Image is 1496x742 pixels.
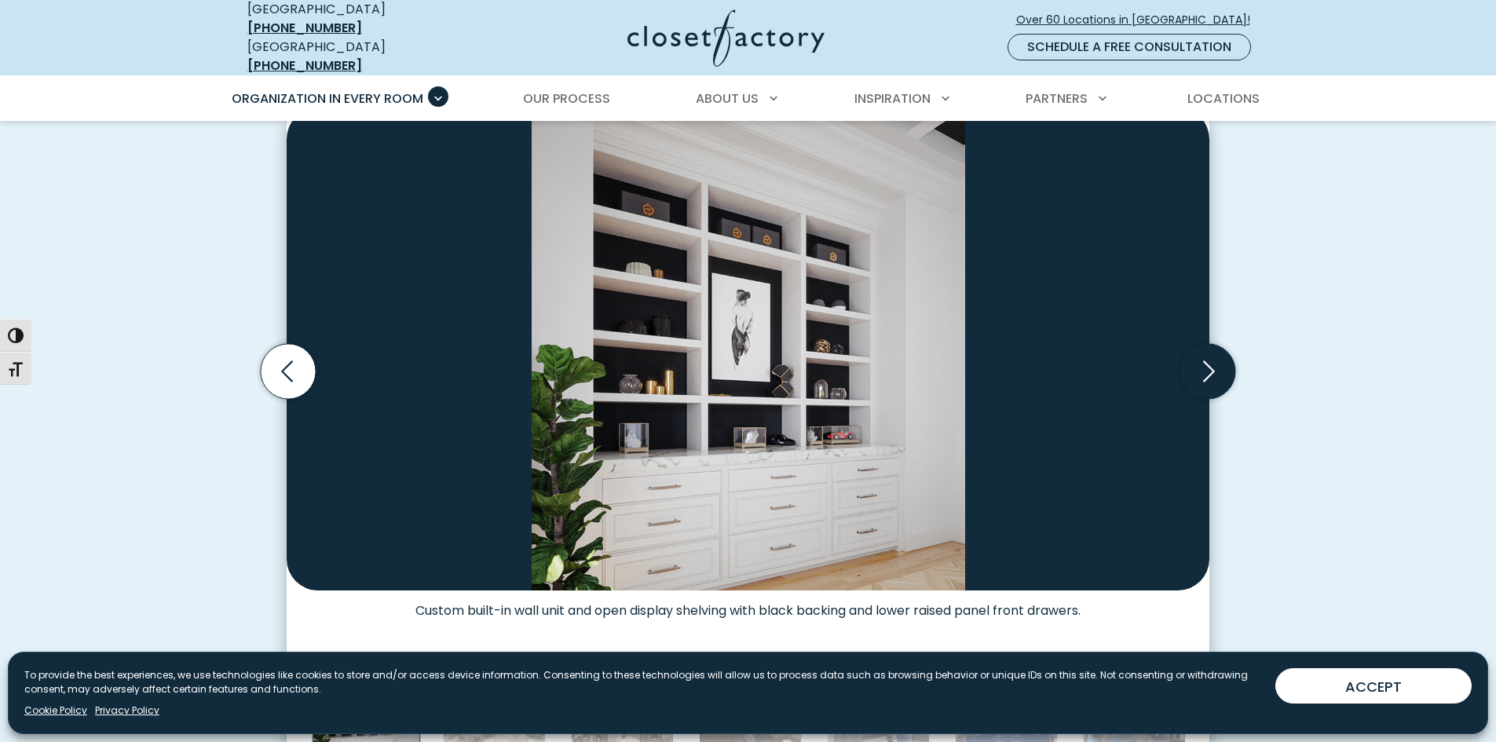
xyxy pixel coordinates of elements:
[221,77,1276,121] nav: Primary Menu
[247,38,475,75] div: [GEOGRAPHIC_DATA]
[1174,338,1242,405] button: Next slide
[247,19,362,37] a: [PHONE_NUMBER]
[24,704,87,718] a: Cookie Policy
[1275,668,1472,704] button: ACCEPT
[287,590,1209,619] figcaption: Custom built-in wall unit and open display shelving with black backing and lower raised panel fro...
[854,90,931,108] span: Inspiration
[287,108,1209,590] img: Contemporary built-in with white shelving and black backing and marble countertop
[247,57,362,75] a: [PHONE_NUMBER]
[254,338,322,405] button: Previous slide
[232,90,423,108] span: Organization in Every Room
[696,90,759,108] span: About Us
[1008,34,1251,60] a: Schedule a Free Consultation
[1016,12,1263,28] span: Over 60 Locations in [GEOGRAPHIC_DATA]!
[1015,6,1264,34] a: Over 60 Locations in [GEOGRAPHIC_DATA]!
[24,668,1263,696] p: To provide the best experiences, we use technologies like cookies to store and/or access device i...
[1187,90,1260,108] span: Locations
[627,9,825,67] img: Closet Factory Logo
[1026,90,1088,108] span: Partners
[523,90,610,108] span: Our Process
[95,704,159,718] a: Privacy Policy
